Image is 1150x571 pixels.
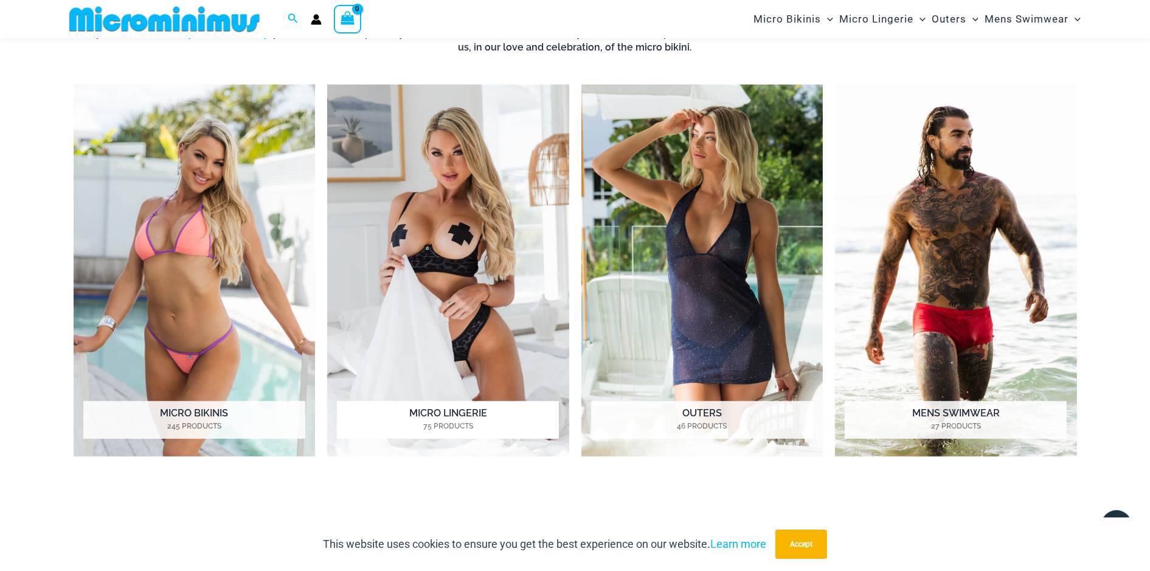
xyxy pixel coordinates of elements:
[985,4,1069,35] span: Mens Swimwear
[327,85,569,457] a: Visit product category Micro Lingerie
[334,5,362,33] a: View Shopping Cart, empty
[913,4,926,35] span: Menu Toggle
[929,4,982,35] a: OutersMenu ToggleMenu Toggle
[835,85,1077,457] a: Visit product category Mens Swimwear
[750,4,836,35] a: Micro BikinisMenu ToggleMenu Toggle
[337,421,559,432] mark: 75 Products
[337,401,559,439] h2: Micro Lingerie
[932,4,966,35] span: Outers
[83,401,305,439] h2: Micro Bikinis
[288,12,299,27] a: Search icon link
[845,421,1067,432] mark: 27 Products
[327,85,569,457] img: Micro Lingerie
[845,401,1067,439] h2: Mens Swimwear
[839,4,913,35] span: Micro Lingerie
[821,4,833,35] span: Menu Toggle
[83,421,305,432] mark: 245 Products
[581,85,823,457] a: Visit product category Outers
[591,401,813,439] h2: Outers
[775,530,827,559] button: Accept
[311,14,322,25] a: Account icon link
[74,85,316,457] a: Visit product category Micro Bikinis
[966,4,979,35] span: Menu Toggle
[74,85,316,457] img: Micro Bikinis
[835,85,1077,457] img: Mens Swimwear
[1069,4,1081,35] span: Menu Toggle
[749,2,1086,37] nav: Site Navigation
[836,4,929,35] a: Micro LingerieMenu ToggleMenu Toggle
[710,538,766,550] a: Learn more
[581,85,823,457] img: Outers
[323,535,766,553] p: This website uses cookies to ensure you get the best experience on our website.
[64,5,265,33] img: MM SHOP LOGO FLAT
[591,421,813,432] mark: 46 Products
[982,4,1084,35] a: Mens SwimwearMenu ToggleMenu Toggle
[753,4,821,35] span: Micro Bikinis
